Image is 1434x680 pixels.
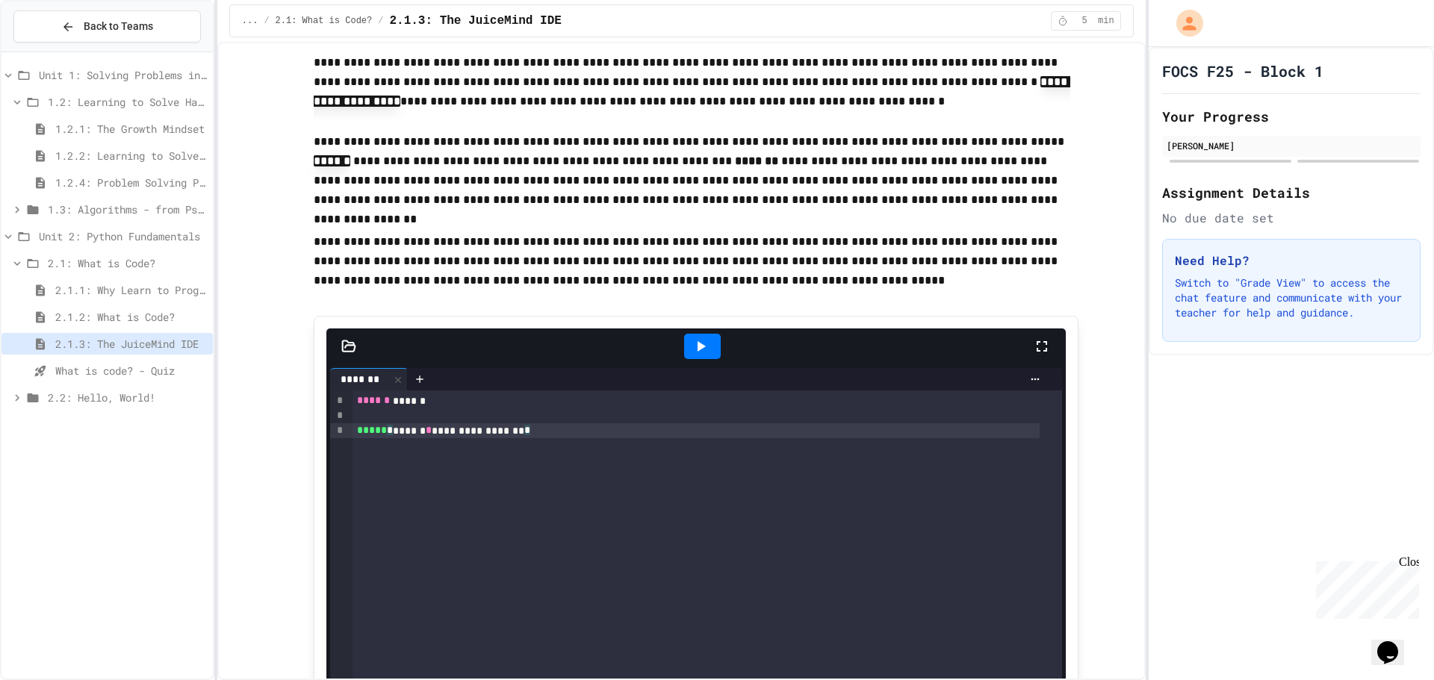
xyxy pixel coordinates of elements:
span: 1.2.2: Learning to Solve Hard Problems [55,148,207,163]
span: / [264,15,269,27]
iframe: chat widget [1310,555,1419,619]
div: Chat with us now!Close [6,6,103,95]
span: 1.2.1: The Growth Mindset [55,121,207,137]
span: 2.1.3: The JuiceMind IDE [389,12,561,30]
span: 5 [1073,15,1096,27]
h1: FOCS F25 - Block 1 [1162,60,1323,81]
div: [PERSON_NAME] [1167,139,1416,152]
span: 2.1.1: Why Learn to Program? [55,282,207,298]
h2: Assignment Details [1162,182,1421,203]
span: 2.1: What is Code? [48,255,207,271]
div: My Account [1161,6,1207,40]
span: 2.1.3: The JuiceMind IDE [55,336,207,352]
span: Unit 2: Python Fundamentals [39,228,207,244]
button: Back to Teams [13,10,201,43]
span: ... [242,15,258,27]
h3: Need Help? [1175,252,1408,269]
div: No due date set [1162,209,1421,227]
span: / [378,15,383,27]
span: 1.2.4: Problem Solving Practice [55,175,207,190]
span: What is code? - Quiz [55,363,207,378]
span: 1.2: Learning to Solve Hard Problems [48,94,207,110]
span: Unit 1: Solving Problems in Computer Science [39,67,207,83]
span: 2.1: What is Code? [276,15,373,27]
span: 2.1.2: What is Code? [55,309,207,325]
h2: Your Progress [1162,106,1421,127]
span: min [1098,15,1114,27]
span: 2.2: Hello, World! [48,390,207,405]
iframe: chat widget [1371,620,1419,665]
span: 1.3: Algorithms - from Pseudocode to Flowcharts [48,202,207,217]
p: Switch to "Grade View" to access the chat feature and communicate with your teacher for help and ... [1175,275,1408,320]
span: Back to Teams [84,19,153,34]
